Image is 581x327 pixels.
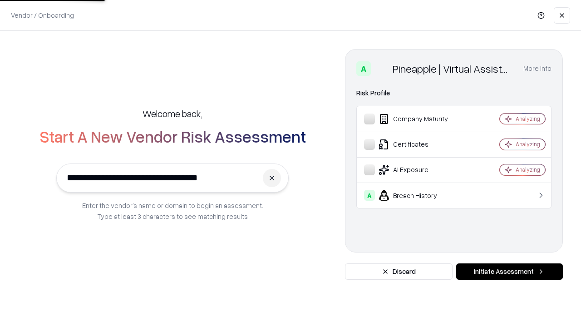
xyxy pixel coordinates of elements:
[364,114,473,124] div: Company Maturity
[82,200,263,222] p: Enter the vendor’s name or domain to begin an assessment. Type at least 3 characters to see match...
[374,61,389,76] img: Pineapple | Virtual Assistant Agency
[143,107,202,120] h5: Welcome back,
[345,263,453,280] button: Discard
[456,263,563,280] button: Initiate Assessment
[364,190,375,201] div: A
[393,61,512,76] div: Pineapple | Virtual Assistant Agency
[11,10,74,20] p: Vendor / Onboarding
[356,61,371,76] div: A
[516,166,540,173] div: Analyzing
[364,190,473,201] div: Breach History
[516,115,540,123] div: Analyzing
[364,139,473,150] div: Certificates
[516,140,540,148] div: Analyzing
[364,164,473,175] div: AI Exposure
[356,88,551,99] div: Risk Profile
[39,127,306,145] h2: Start A New Vendor Risk Assessment
[523,60,551,77] button: More info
